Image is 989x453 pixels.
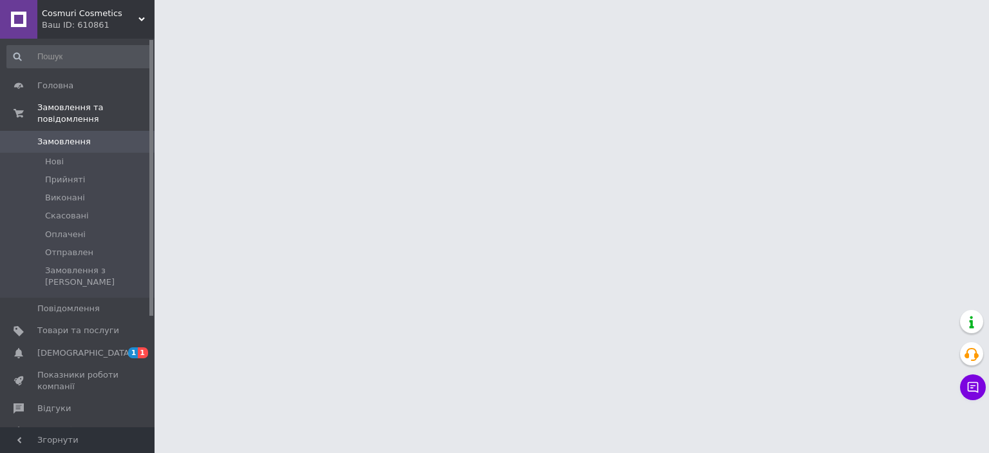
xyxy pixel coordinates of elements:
[37,369,119,392] span: Показники роботи компанії
[37,347,133,359] span: [DEMOGRAPHIC_DATA]
[45,192,85,204] span: Виконані
[42,19,155,31] div: Ваш ID: 610861
[37,325,119,336] span: Товари та послуги
[37,303,100,314] span: Повідомлення
[37,403,71,414] span: Відгуки
[45,265,151,288] span: Замовлення з [PERSON_NAME]
[37,80,73,92] span: Головна
[45,247,93,258] span: Отправлен
[37,136,91,148] span: Замовлення
[45,210,89,222] span: Скасовані
[37,102,155,125] span: Замовлення та повідомлення
[37,425,72,436] span: Покупці
[960,374,986,400] button: Чат з покупцем
[138,347,148,358] span: 1
[45,156,64,168] span: Нові
[128,347,138,358] span: 1
[6,45,152,68] input: Пошук
[45,174,85,186] span: Прийняті
[45,229,86,240] span: Оплачені
[42,8,138,19] span: Cosmuri Cosmetics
